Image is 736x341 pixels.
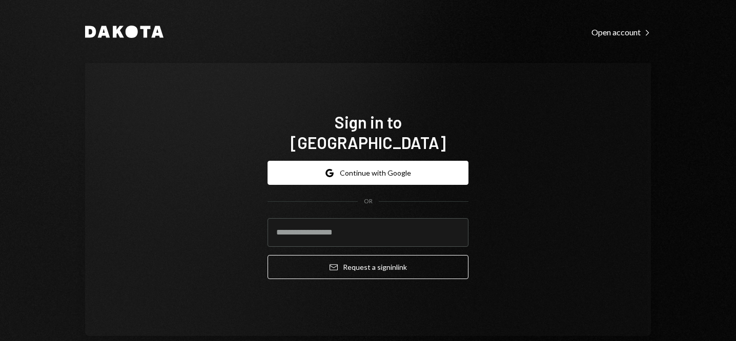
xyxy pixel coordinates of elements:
[268,112,468,153] h1: Sign in to [GEOGRAPHIC_DATA]
[591,26,651,37] a: Open account
[268,161,468,185] button: Continue with Google
[268,255,468,279] button: Request a signinlink
[591,27,651,37] div: Open account
[364,197,373,206] div: OR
